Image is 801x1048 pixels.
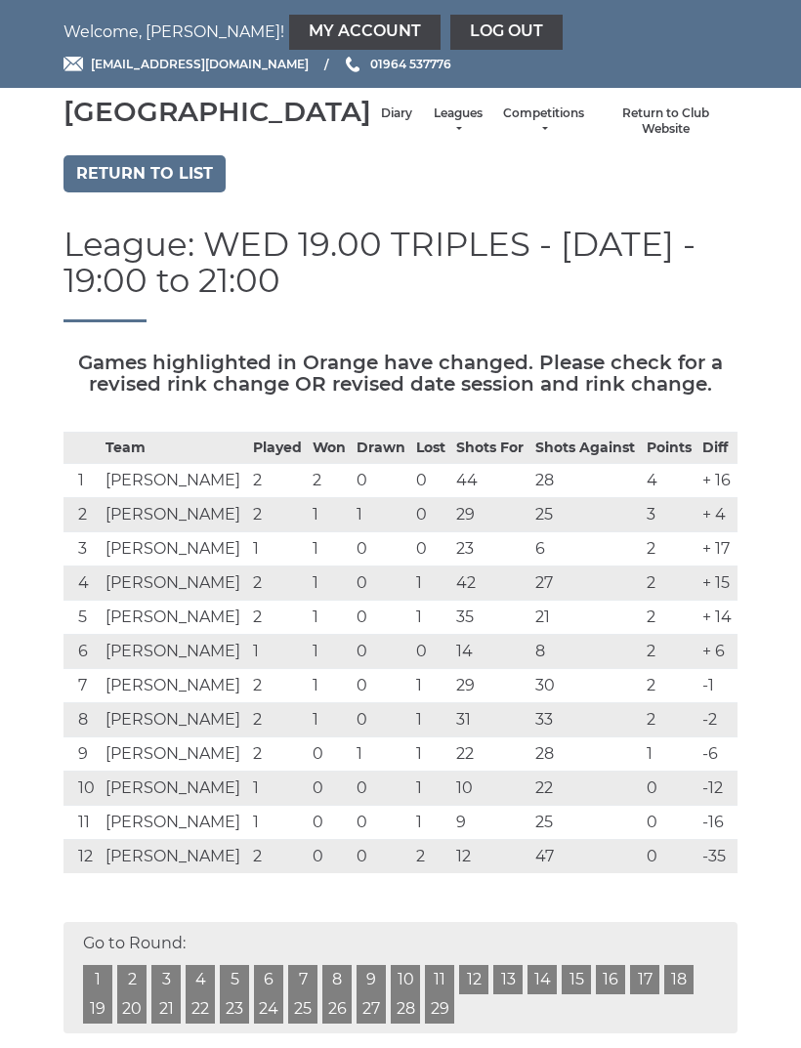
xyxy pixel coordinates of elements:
td: 2 [248,736,308,771]
td: [PERSON_NAME] [101,736,248,771]
a: 9 [357,965,386,994]
th: Drawn [352,432,411,463]
th: Diff [697,432,738,463]
td: 33 [530,702,642,736]
td: 4 [642,463,697,497]
td: -12 [697,771,738,805]
td: + 14 [697,600,738,634]
td: 0 [352,771,411,805]
td: [PERSON_NAME] [101,702,248,736]
td: 0 [308,771,352,805]
a: 12 [459,965,488,994]
td: 2 [411,839,451,873]
a: 18 [664,965,694,994]
td: 0 [411,463,451,497]
td: 23 [451,531,530,566]
td: 1 [308,566,352,600]
td: 0 [642,771,697,805]
td: + 15 [697,566,738,600]
th: Lost [411,432,451,463]
td: 28 [530,463,642,497]
td: 1 [308,668,352,702]
td: 47 [530,839,642,873]
td: -1 [697,668,738,702]
td: + 4 [697,497,738,531]
td: 1 [248,531,308,566]
td: 29 [451,497,530,531]
td: 1 [411,702,451,736]
th: Team [101,432,248,463]
a: 5 [220,965,249,994]
img: Email [63,57,83,71]
div: Go to Round: [63,922,738,1033]
td: 22 [530,771,642,805]
a: Leagues [432,105,484,138]
td: 1 [63,463,101,497]
td: [PERSON_NAME] [101,566,248,600]
td: 21 [530,600,642,634]
td: 30 [530,668,642,702]
td: 2 [248,566,308,600]
td: 0 [352,668,411,702]
td: [PERSON_NAME] [101,771,248,805]
td: 1 [411,566,451,600]
a: 11 [425,965,454,994]
td: 8 [530,634,642,668]
td: -2 [697,702,738,736]
td: 0 [352,634,411,668]
td: 2 [248,463,308,497]
a: Competitions [503,105,584,138]
a: 28 [391,994,420,1024]
a: 26 [322,994,352,1024]
td: 1 [308,531,352,566]
td: 7 [63,668,101,702]
td: 9 [451,805,530,839]
td: 12 [451,839,530,873]
td: 0 [352,839,411,873]
a: 25 [288,994,317,1024]
a: 4 [186,965,215,994]
td: 42 [451,566,530,600]
td: 25 [530,497,642,531]
a: 7 [288,965,317,994]
td: 0 [352,805,411,839]
a: 14 [527,965,557,994]
img: Phone us [346,57,359,72]
td: 0 [352,702,411,736]
td: 14 [451,634,530,668]
a: 22 [186,994,215,1024]
h1: League: WED 19.00 TRIPLES - [DATE] - 19:00 to 21:00 [63,227,738,322]
a: 16 [596,965,625,994]
a: Phone us 01964 537776 [343,55,451,73]
td: 2 [248,702,308,736]
td: 2 [63,497,101,531]
nav: Welcome, [PERSON_NAME]! [63,15,738,50]
td: 1 [642,736,697,771]
th: Points [642,432,697,463]
td: -16 [697,805,738,839]
td: 4 [63,566,101,600]
td: 3 [642,497,697,531]
td: 2 [308,463,352,497]
span: 01964 537776 [370,57,451,71]
td: 0 [352,463,411,497]
h5: Games highlighted in Orange have changed. Please check for a revised rink change OR revised date ... [63,352,738,395]
td: 2 [642,531,697,566]
td: 2 [642,668,697,702]
td: 1 [308,497,352,531]
td: 2 [642,600,697,634]
a: 29 [425,994,454,1024]
span: [EMAIL_ADDRESS][DOMAIN_NAME] [91,57,309,71]
td: 1 [248,771,308,805]
td: 1 [411,600,451,634]
td: + 6 [697,634,738,668]
td: 1 [248,805,308,839]
a: 24 [254,994,283,1024]
td: 22 [451,736,530,771]
td: 0 [308,736,352,771]
td: 1 [411,736,451,771]
td: 0 [642,839,697,873]
a: 13 [493,965,523,994]
a: 23 [220,994,249,1024]
td: 2 [642,566,697,600]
